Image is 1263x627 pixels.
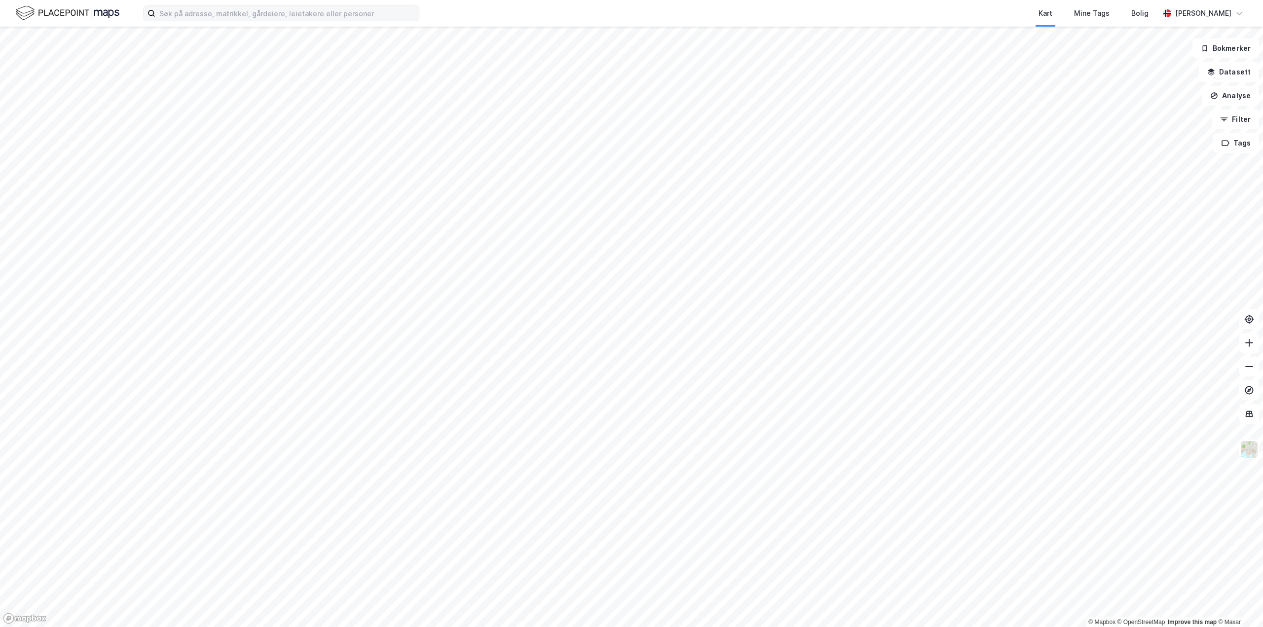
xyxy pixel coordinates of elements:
iframe: Chat Widget [1214,580,1263,627]
a: Mapbox [1088,619,1115,626]
div: Kontrollprogram for chat [1214,580,1263,627]
img: Z [1240,440,1259,459]
button: Analyse [1202,86,1259,106]
div: [PERSON_NAME] [1175,7,1231,19]
button: Datasett [1199,62,1259,82]
a: OpenStreetMap [1117,619,1165,626]
div: Bolig [1131,7,1149,19]
a: Improve this map [1168,619,1217,626]
div: Kart [1039,7,1052,19]
a: Mapbox homepage [3,613,46,624]
input: Søk på adresse, matrikkel, gårdeiere, leietakere eller personer [155,6,419,21]
button: Bokmerker [1192,38,1259,58]
div: Mine Tags [1074,7,1110,19]
img: logo.f888ab2527a4732fd821a326f86c7f29.svg [16,4,119,22]
button: Filter [1212,110,1259,129]
button: Tags [1213,133,1259,153]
